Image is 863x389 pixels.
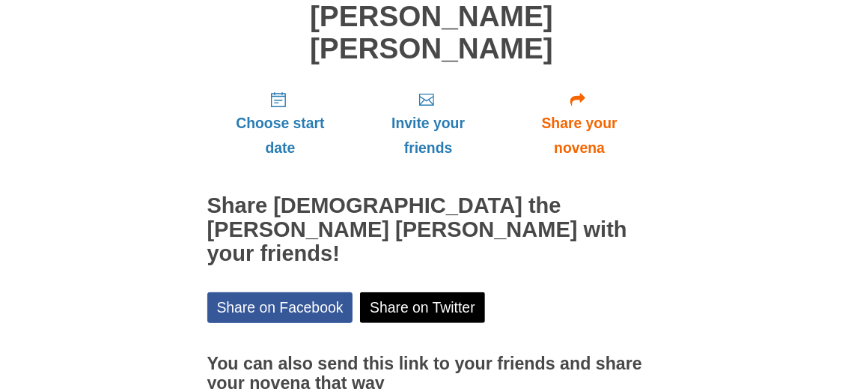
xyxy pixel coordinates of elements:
[207,79,354,169] a: Choose start date
[368,111,487,160] span: Invite your friends
[353,79,502,169] a: Invite your friends
[207,194,656,266] h2: Share [DEMOGRAPHIC_DATA] the [PERSON_NAME] [PERSON_NAME] with your friends!
[207,292,353,323] a: Share on Facebook
[222,111,339,160] span: Choose start date
[518,111,641,160] span: Share your novena
[360,292,485,323] a: Share on Twitter
[503,79,656,169] a: Share your novena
